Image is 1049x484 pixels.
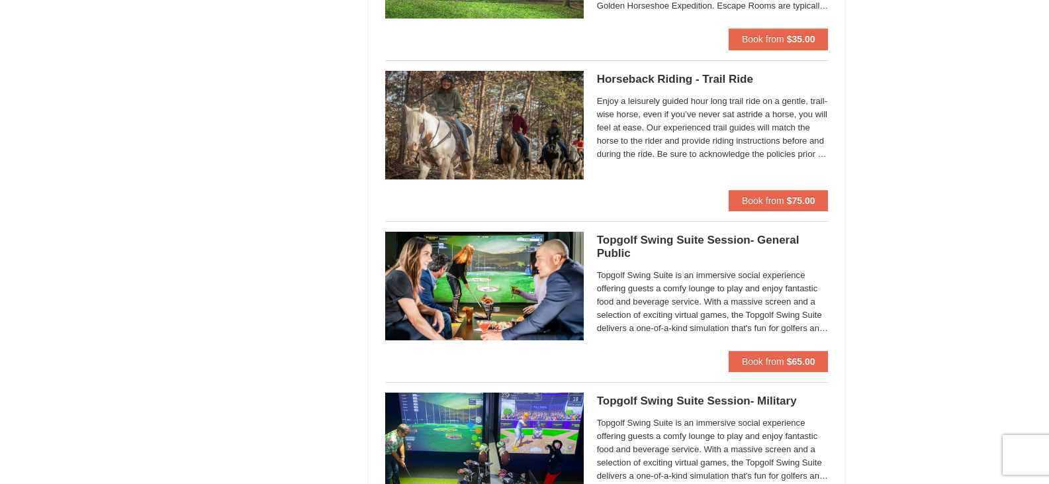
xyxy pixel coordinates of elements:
span: Book from [742,195,784,206]
span: Book from [742,356,784,367]
button: Book from $35.00 [729,28,829,50]
span: Book from [742,34,784,44]
button: Book from $65.00 [729,351,829,372]
span: Topgolf Swing Suite is an immersive social experience offering guests a comfy lounge to play and ... [597,416,829,483]
button: Book from $75.00 [729,190,829,211]
h5: Horseback Riding - Trail Ride [597,73,829,86]
strong: $75.00 [787,195,815,206]
span: Enjoy a leisurely guided hour long trail ride on a gentle, trail-wise horse, even if you’ve never... [597,95,829,161]
h5: Topgolf Swing Suite Session- General Public [597,234,829,260]
span: Topgolf Swing Suite is an immersive social experience offering guests a comfy lounge to play and ... [597,269,829,335]
img: 19664770-17-d333e4c3.jpg [385,232,584,340]
strong: $65.00 [787,356,815,367]
h5: Topgolf Swing Suite Session- Military [597,395,829,408]
strong: $35.00 [787,34,815,44]
img: 21584748-79-4e8ac5ed.jpg [385,71,584,179]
